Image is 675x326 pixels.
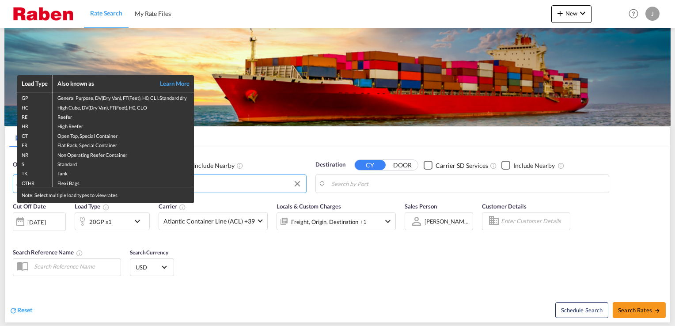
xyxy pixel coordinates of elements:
td: S [17,159,53,168]
td: Standard [53,159,194,168]
a: Learn More [150,80,190,87]
td: TK [17,168,53,177]
td: Non Operating Reefer Container [53,149,194,159]
td: Flat Rack, Special Container [53,140,194,149]
td: General Purpose, DV(Dry Van), FT(Feet), H0, CLI, Standard dry [53,92,194,102]
td: FR [17,140,53,149]
td: OTHR [17,178,53,187]
th: Load Type [17,75,53,92]
td: NR [17,149,53,159]
td: Flexi Bags [53,178,194,187]
td: Tank [53,168,194,177]
td: RE [17,111,53,121]
div: Also known as [57,80,150,87]
td: Open Top, Special Container [53,130,194,140]
div: Note: Select multiple load types to view rates [17,187,194,203]
td: HR [17,121,53,130]
td: High Reefer [53,121,194,130]
td: GP [17,92,53,102]
td: Reefer [53,111,194,121]
td: HC [17,102,53,111]
td: OT [17,130,53,140]
td: High Cube, DV(Dry Van), FT(Feet), H0, CLO [53,102,194,111]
